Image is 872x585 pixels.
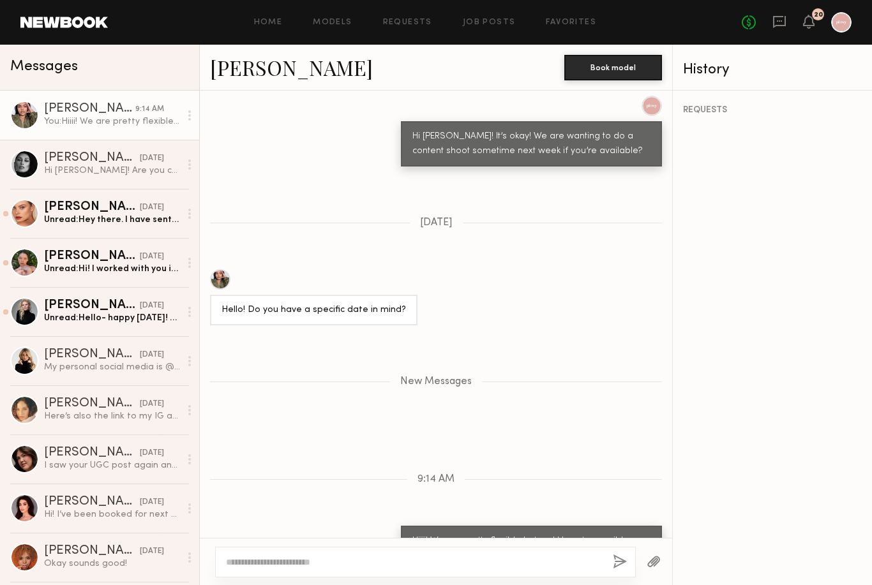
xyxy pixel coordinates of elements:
[140,251,164,263] div: [DATE]
[412,130,650,159] div: Hi [PERSON_NAME]! It’s okay! We are wanting to do a content shoot sometime next week if you’re av...
[44,397,140,410] div: [PERSON_NAME]
[417,474,455,485] span: 9:14 AM
[383,19,432,27] a: Requests
[44,508,180,521] div: Hi! I’ve been booked for next week and will not be able to accommodate the proposed shoot dates a...
[463,19,516,27] a: Job Posts
[10,59,78,74] span: Messages
[44,250,140,263] div: [PERSON_NAME]
[44,447,140,459] div: [PERSON_NAME]
[44,263,180,275] div: Unread: Hi! I worked with you in August and I sent emails to [PERSON_NAME] with an invoice becaus...
[140,496,164,508] div: [DATE]
[44,496,140,508] div: [PERSON_NAME]
[412,534,650,563] div: Hiiii! We are pretty flexible but we’d love to possibly shoot next week on the 27th if that is po...
[546,19,596,27] a: Favorites
[400,376,472,387] span: New Messages
[140,202,164,214] div: [DATE]
[814,11,823,19] div: 20
[44,459,180,471] div: I saw your UGC post again and would still really love to work with you!
[44,545,140,558] div: [PERSON_NAME]
[44,410,180,422] div: Here’s also the link to my IG and TikTok to make it easier :) [URL][DOMAIN_NAME] [URL][DOMAIN_NAME]
[140,545,164,558] div: [DATE]
[44,152,140,165] div: [PERSON_NAME]
[140,300,164,312] div: [DATE]
[140,152,164,165] div: [DATE]
[564,61,662,72] a: Book model
[44,348,140,361] div: [PERSON_NAME]
[44,201,140,214] div: [PERSON_NAME]
[140,398,164,410] div: [DATE]
[44,103,135,115] div: [PERSON_NAME]
[313,19,352,27] a: Models
[44,214,180,226] div: Unread: Hey there. I have sent you guys two emails in regard to payment from my August social sho...
[44,165,180,177] div: Hi [PERSON_NAME]! Are you currently casting for upcoming shoots?
[44,115,180,128] div: You: Hiiii! We are pretty flexible but we’d love to possibly shoot next week on the 27th if that ...
[254,19,283,27] a: Home
[44,361,180,373] div: My personal social media is @[PERSON_NAME] on IG and Tik Tok
[564,55,662,80] button: Book model
[210,54,373,81] a: [PERSON_NAME]
[683,63,862,77] div: History
[420,218,453,228] span: [DATE]
[140,349,164,361] div: [DATE]
[44,299,140,312] div: [PERSON_NAME]
[44,312,180,324] div: Unread: Hello- happy [DATE]! Following up to see if you are in need of any UGC content. Would lov...
[222,303,406,318] div: Hello! Do you have a specific date in mind?
[683,106,862,115] div: REQUESTS
[44,558,180,570] div: Okay sounds good!
[135,103,164,115] div: 9:14 AM
[140,447,164,459] div: [DATE]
